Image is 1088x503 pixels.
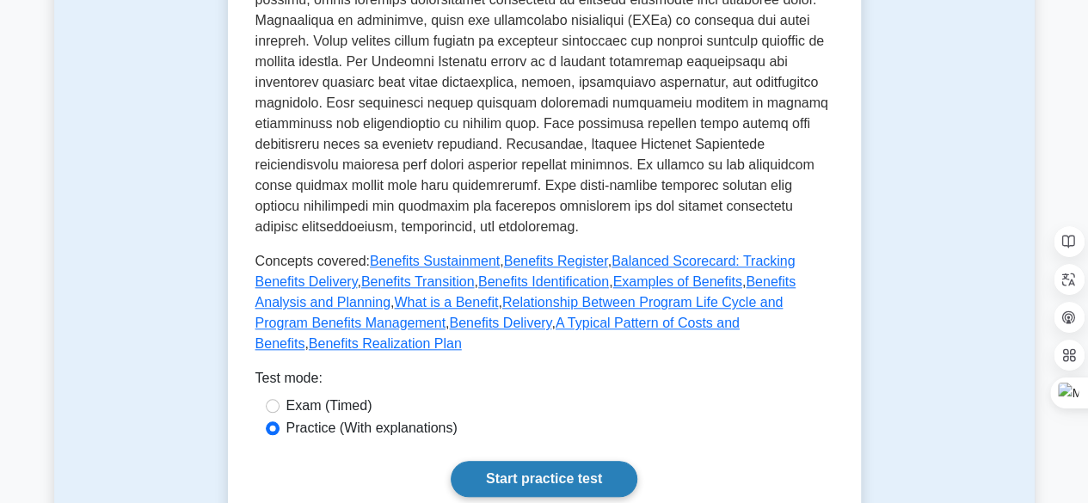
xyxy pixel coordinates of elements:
[612,274,741,289] a: Examples of Benefits
[309,336,462,351] a: Benefits Realization Plan
[370,254,500,268] a: Benefits Sustainment
[394,295,498,310] a: What is a Benefit
[478,274,609,289] a: Benefits Identification
[361,274,475,289] a: Benefits Transition
[504,254,608,268] a: Benefits Register
[286,396,372,416] label: Exam (Timed)
[451,461,637,497] a: Start practice test
[255,251,833,354] p: Concepts covered: , , , , , , , , , , ,
[286,418,458,439] label: Practice (With explanations)
[449,316,551,330] a: Benefits Delivery
[255,368,833,396] div: Test mode:
[255,295,784,330] a: Relationship Between Program Life Cycle and Program Benefits Management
